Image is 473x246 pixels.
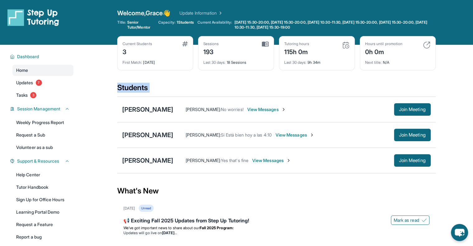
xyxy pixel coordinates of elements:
[423,41,430,49] img: card
[12,182,73,193] a: Tutor Handbook
[365,46,402,56] div: 0h 0m
[394,154,431,167] button: Join Meeting
[12,129,73,141] a: Request a Sub
[15,106,70,112] button: Session Management
[197,20,232,30] span: Current Availability:
[16,92,28,98] span: Tasks
[177,20,194,25] span: 1 Students
[123,56,188,65] div: [DATE]
[399,159,426,162] span: Join Meeting
[281,107,286,112] img: Chevron-Right
[276,132,314,138] span: View Messages
[15,53,70,60] button: Dashboard
[123,206,135,211] div: [DATE]
[123,60,142,65] span: First Match :
[117,83,436,96] div: Students
[186,132,221,137] span: [PERSON_NAME] :
[123,230,429,235] li: Updates will go live on
[203,46,219,56] div: 193
[7,9,59,26] img: logo
[17,53,39,60] span: Dashboard
[200,225,234,230] strong: Fall 2025 Program:
[16,67,28,73] span: Home
[394,217,419,223] span: Mark as read
[117,9,171,17] span: Welcome, Grace 👋
[12,194,73,205] a: Sign Up for Office Hours
[284,41,309,46] div: Tutoring hours
[286,158,291,163] img: Chevron-Right
[394,103,431,116] button: Join Meeting
[186,107,221,112] span: [PERSON_NAME] :
[186,158,221,163] span: [PERSON_NAME] :
[233,20,436,30] a: [DATE] 15:30-20:00, [DATE] 15:30-20:00, [DATE] 10:30-11:30, [DATE] 15:30-20:00, [DATE] 15:30-20:0...
[36,80,42,86] span: 7
[394,129,431,141] button: Join Meeting
[12,219,73,230] a: Request a Feature
[399,133,426,137] span: Join Meeting
[123,217,429,225] div: 📢 Exciting Fall 2025 Updates from Step Up Tutoring!
[247,106,286,113] span: View Messages
[391,216,429,225] button: Mark as read
[117,177,436,205] div: What's New
[221,132,272,137] span: Si Está bien hoy a las 4:10
[139,205,154,212] div: Unread
[217,10,223,16] img: Chevron Right
[15,158,70,164] button: Support & Resources
[158,20,175,25] span: Capacity:
[117,20,126,30] span: Title:
[12,90,73,101] a: Tasks3
[203,60,226,65] span: Last 30 days :
[17,106,60,112] span: Session Management
[284,60,307,65] span: Last 30 days :
[12,77,73,88] a: Updates7
[221,107,243,112] span: No worries!
[12,65,73,76] a: Home
[221,158,248,163] span: Yes that's fine
[123,41,152,46] div: Current Students
[252,157,291,164] span: View Messages
[162,230,177,235] strong: [DATE]
[365,41,402,46] div: Hours until promotion
[122,105,173,114] div: [PERSON_NAME]
[127,20,155,30] span: Senior Tutor/Mentor
[309,132,314,137] img: Chevron-Right
[12,169,73,180] a: Help Center
[365,60,382,65] span: Next title :
[365,56,430,65] div: N/A
[399,108,426,111] span: Join Meeting
[12,117,73,128] a: Weekly Progress Report
[123,225,200,230] span: We’ve got important news to share about our
[182,41,188,46] img: card
[17,158,59,164] span: Support & Resources
[451,224,468,241] button: chat-button
[30,92,36,98] span: 3
[284,56,350,65] div: 9h 34m
[12,142,73,153] a: Volunteer as a sub
[122,156,173,165] div: [PERSON_NAME]
[203,41,219,46] div: Sessions
[284,46,309,56] div: 115h 0m
[12,231,73,243] a: Report a bug
[342,41,350,49] img: card
[262,41,269,47] img: card
[179,10,223,16] a: Update Information
[122,131,173,139] div: [PERSON_NAME]
[123,46,152,56] div: 3
[234,20,434,30] span: [DATE] 15:30-20:00, [DATE] 15:30-20:00, [DATE] 10:30-11:30, [DATE] 15:30-20:00, [DATE] 15:30-20:0...
[12,207,73,218] a: Learning Portal Demo
[422,218,427,223] img: Mark as read
[16,80,33,86] span: Updates
[203,56,269,65] div: 18 Sessions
